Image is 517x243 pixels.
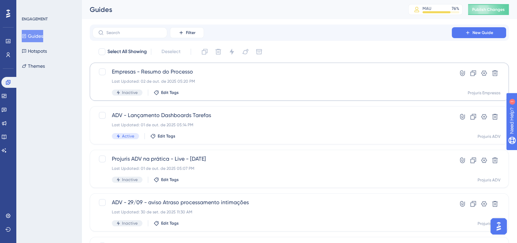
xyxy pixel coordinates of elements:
span: Filter [186,30,195,35]
span: Inactive [122,90,138,95]
div: MAU [423,6,431,11]
div: Projuris ADV [478,177,500,183]
button: Hotspots [22,45,47,57]
span: Edit Tags [161,177,179,182]
button: Deselect [155,46,187,58]
button: Edit Tags [154,90,179,95]
div: Projuris ADV [478,221,500,226]
span: Inactive [122,221,138,226]
div: Guides [90,5,391,14]
span: ADV - Lançamento Dashboards Tarefas [112,111,432,119]
button: New Guide [452,27,506,38]
div: 1 [47,3,49,9]
button: Edit Tags [154,177,179,182]
span: Edit Tags [161,221,179,226]
div: 76 % [452,6,459,11]
button: Publish Changes [468,4,509,15]
div: Last Updated: 01 de out. de 2025 05:14 PM [112,122,432,128]
button: Themes [22,60,45,72]
span: Inactive [122,177,138,182]
button: Guides [22,30,43,42]
span: Edit Tags [158,133,175,139]
span: Publish Changes [472,7,505,12]
div: ENGAGEMENT [22,16,48,22]
div: Last Updated: 01 de out. de 2025 05:07 PM [112,166,432,171]
span: Projuris ADV na prática - Live - [DATE] [112,155,432,163]
input: Search [106,30,161,35]
div: Projuris ADV [478,134,500,139]
div: Last Updated: 30 de set. de 2025 11:30 AM [112,209,432,215]
button: Edit Tags [154,221,179,226]
span: Select All Showing [107,48,147,56]
span: Empresas - Resumo do Processo [112,68,432,76]
iframe: UserGuiding AI Assistant Launcher [488,216,509,237]
span: New Guide [472,30,493,35]
button: Edit Tags [150,133,175,139]
div: Projuris Empresas [468,90,500,96]
div: Last Updated: 02 de out. de 2025 05:20 PM [112,79,432,84]
span: ADV - 29/09 - aviso Atraso processamento intimações [112,198,432,207]
span: Need Help? [16,2,42,10]
span: Active [122,133,134,139]
span: Deselect [161,48,180,56]
button: Filter [170,27,204,38]
span: Edit Tags [161,90,179,95]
